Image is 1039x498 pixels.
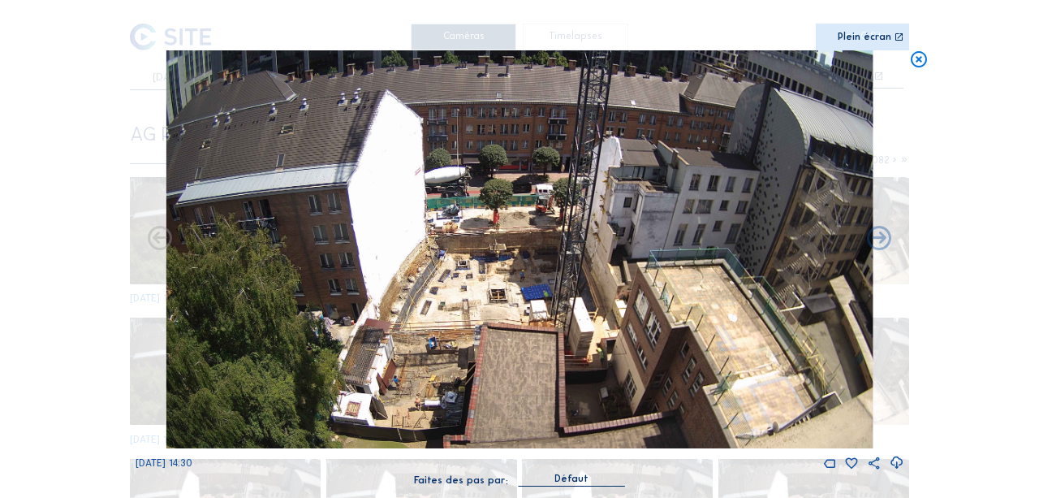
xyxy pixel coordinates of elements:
i: Forward [145,225,175,254]
div: Défaut [519,471,625,485]
i: Back [864,225,894,254]
span: [DATE] 14:30 [136,457,192,469]
div: Faites des pas par: [414,476,508,486]
img: Image [166,50,873,448]
div: Défaut [554,471,588,486]
div: Plein écran [838,32,891,43]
